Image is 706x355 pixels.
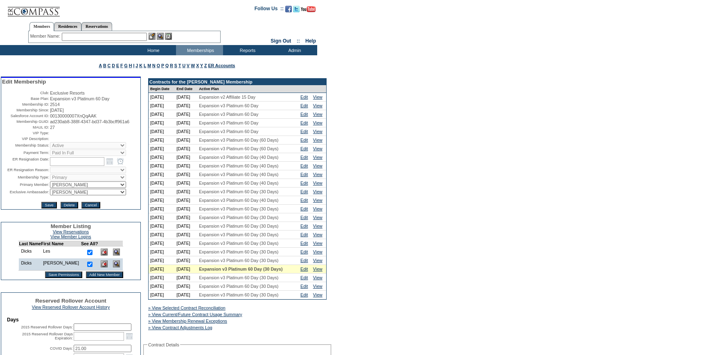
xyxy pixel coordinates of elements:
a: Edit [300,163,308,168]
a: M [147,63,151,68]
span: Expansion v3 Platinum 60 Day (30 Days) [199,292,278,297]
span: Expansion v2 Affiliate 15 Day [199,95,255,99]
a: » View Membership Renewal Exceptions [148,319,227,323]
a: Edit [300,129,308,134]
a: Edit [300,155,308,160]
a: Edit [300,112,308,117]
a: Open the time view popup. [116,157,125,166]
a: » View Selected Contract Reconciliation [148,305,226,310]
td: [DATE] [175,188,197,196]
a: View [313,292,323,297]
td: [DATE] [175,153,197,162]
a: Follow us on Twitter [293,8,300,13]
td: [DATE] [175,256,197,265]
a: Edit [300,146,308,151]
a: V [187,63,189,68]
td: [DATE] [175,136,197,145]
a: View [313,95,323,99]
td: Dicks [19,258,41,271]
span: Expansion v3 Platinum 60 Day (30 Days) [199,267,282,271]
a: Edit [300,292,308,297]
td: [DATE] [149,170,175,179]
a: View [313,172,323,177]
td: [DATE] [175,102,197,110]
a: Help [305,38,316,44]
td: [DATE] [149,153,175,162]
a: K [139,63,142,68]
input: Save [41,202,56,208]
a: View [313,103,323,108]
a: Edit [300,275,308,280]
td: [DATE] [149,93,175,102]
td: Last Name [19,241,41,246]
a: F [120,63,123,68]
span: Exclusive Resorts [50,90,85,95]
a: View [313,232,323,237]
span: [DATE] [50,108,64,113]
a: Edit [300,249,308,254]
td: Reports [223,45,270,55]
td: [DATE] [175,196,197,205]
a: View Reservations [53,229,89,234]
a: View [313,215,323,220]
label: COVID Days: [50,346,73,350]
span: Expansion v3 Platinum 60 Day (40 Days) [199,181,278,185]
a: » View Current/Future Contract Usage Summary [148,312,242,317]
a: Open the calendar popup. [105,157,114,166]
td: End Date [175,85,197,93]
td: Membership Status: [2,142,49,149]
td: [DATE] [149,102,175,110]
a: E [116,63,119,68]
span: Expansion v3 Platinum 60 Day (40 Days) [199,155,278,160]
a: Edit [300,120,308,125]
span: Expansion v3 Platinum 60 Day [199,112,258,117]
a: X [196,63,199,68]
td: [PERSON_NAME] [41,258,81,271]
a: Edit [300,267,308,271]
input: Cancel [81,202,100,208]
a: View [313,181,323,185]
a: View [313,138,323,142]
td: Active Plan [197,85,299,93]
td: [DATE] [149,256,175,265]
a: S [174,63,177,68]
span: Expansion v3 Platinum 60 Day [199,129,258,134]
span: Edit Membership [2,79,46,85]
a: ER Accounts [208,63,235,68]
td: [DATE] [175,239,197,248]
td: MAUL ID: [2,125,49,130]
a: Edit [300,181,308,185]
span: Expansion v3 Platinum 60 Day (30 Days) [199,241,278,246]
span: Expansion v3 Platinum 60 Day (30 Days) [199,189,278,194]
label: 2015 Reserved Rollover Days: [21,325,73,329]
td: [DATE] [175,145,197,153]
a: T [178,63,181,68]
a: I [133,63,134,68]
a: Edit [300,95,308,99]
a: Edit [300,224,308,228]
span: Expansion v3 Platinum 60 Day [199,120,258,125]
img: Reservations [165,33,172,40]
td: Membership Type: [2,174,49,181]
td: [DATE] [149,127,175,136]
a: Become our fan on Facebook [285,8,292,13]
img: Become our fan on Facebook [285,6,292,12]
a: Z [204,63,207,68]
span: 2514 [50,102,60,107]
span: Expansion v3 Platinum 60 Day (60 Days) [199,146,278,151]
a: N [152,63,156,68]
a: Edit [300,241,308,246]
td: [DATE] [175,231,197,239]
img: b_edit.gif [149,33,156,40]
a: View Reserved Rollover Account History [32,305,110,310]
span: Expansion v3 Platinum 60 Day (30 Days) [199,258,278,263]
td: Membership Since: [2,108,49,113]
a: Sign Out [271,38,291,44]
td: [DATE] [149,291,175,299]
td: [DATE] [175,213,197,222]
a: Edit [300,206,308,211]
a: W [191,63,195,68]
td: [DATE] [175,170,197,179]
td: [DATE] [149,231,175,239]
td: Contracts for the [PERSON_NAME] Membership [149,79,326,85]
